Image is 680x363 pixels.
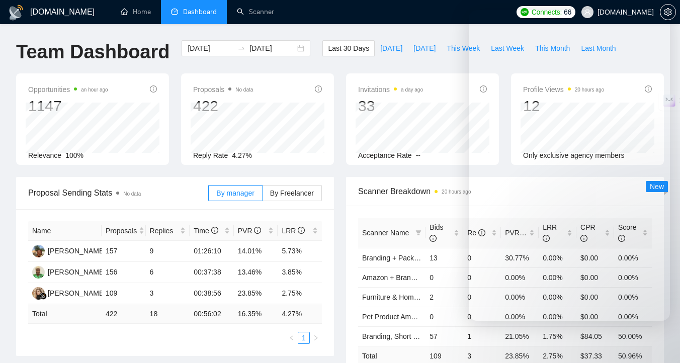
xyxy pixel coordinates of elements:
[190,283,234,304] td: 00:38:56
[121,8,151,16] a: homeHome
[193,83,253,96] span: Proposals
[32,266,45,279] img: AO
[539,326,576,346] td: 1.75%
[362,229,409,237] span: Scanner Name
[254,227,261,234] span: info-circle
[660,8,675,16] span: setting
[413,43,436,54] span: [DATE]
[298,332,310,344] li: 1
[234,241,278,262] td: 14.01%
[408,40,441,56] button: [DATE]
[298,227,305,234] span: info-circle
[358,83,423,96] span: Invitations
[315,85,322,93] span: info-circle
[40,293,47,300] img: gigradar-bm.png
[234,262,278,283] td: 13.46%
[32,245,45,257] img: D
[362,274,530,282] a: Amazon + Branding, Long prompt, >35$/h, no agency
[467,229,485,237] span: Re
[362,313,533,321] a: Pet Product Amazon, Short prompt, >35$/h, no agency
[234,283,278,304] td: 23.85%
[146,262,190,283] td: 6
[463,307,501,326] td: 0
[81,87,108,93] time: an hour ago
[150,85,157,93] span: info-circle
[146,283,190,304] td: 3
[8,5,24,21] img: logo
[278,241,322,262] td: 5.73%
[415,230,421,236] span: filter
[358,97,423,116] div: 33
[328,43,369,54] span: Last 30 Days
[146,304,190,324] td: 18
[463,248,501,267] td: 0
[401,87,423,93] time: a day ago
[416,151,420,159] span: --
[106,225,137,236] span: Proposals
[447,43,480,54] span: This Week
[48,266,106,278] div: [PERSON_NAME]
[211,227,218,234] span: info-circle
[237,44,245,52] span: swap-right
[298,332,309,343] a: 1
[150,225,179,236] span: Replies
[463,326,501,346] td: 1
[32,246,106,254] a: D[PERSON_NAME]
[413,225,423,240] span: filter
[564,7,571,18] span: 66
[501,326,539,346] td: 21.05%
[249,43,295,54] input: End date
[123,191,141,197] span: No data
[183,8,217,16] span: Dashboard
[65,151,83,159] span: 100%
[286,332,298,344] li: Previous Page
[102,304,146,324] td: 422
[171,8,178,15] span: dashboard
[310,332,322,344] button: right
[146,221,190,241] th: Replies
[426,267,463,287] td: 0
[362,254,533,262] a: Branding + Package, Short Prompt, >36$/h, no agency
[102,283,146,304] td: 109
[289,335,295,341] span: left
[28,187,208,199] span: Proposal Sending Stats
[190,262,234,283] td: 00:37:38
[441,40,485,56] button: This Week
[48,288,106,299] div: [PERSON_NAME]
[216,189,254,197] span: By manager
[430,235,437,242] span: info-circle
[102,221,146,241] th: Proposals
[646,329,670,353] iframe: To enrich screen reader interactions, please activate Accessibility in Grammarly extension settings
[102,241,146,262] td: 157
[469,10,670,321] iframe: To enrich screen reader interactions, please activate Accessibility in Grammarly extension settings
[194,227,218,235] span: Time
[235,87,253,93] span: No data
[584,9,591,16] span: user
[237,44,245,52] span: to
[426,287,463,307] td: 2
[358,151,412,159] span: Acceptance Rate
[426,307,463,326] td: 0
[660,8,676,16] a: setting
[358,185,652,198] span: Scanner Breakdown
[32,289,106,297] a: KY[PERSON_NAME]
[426,248,463,267] td: 13
[322,40,375,56] button: Last 30 Days
[232,151,252,159] span: 4.27%
[48,245,106,256] div: [PERSON_NAME]
[32,287,45,300] img: KY
[234,304,278,324] td: 16.35 %
[426,326,463,346] td: 57
[28,151,61,159] span: Relevance
[463,287,501,307] td: 0
[282,227,305,235] span: LRR
[237,8,274,16] a: searchScanner
[278,283,322,304] td: 2.75%
[362,293,601,301] a: Furniture & Home Goods Product Amazon, Short prompt, >35$/h, no agency
[190,241,234,262] td: 01:26:10
[310,332,322,344] li: Next Page
[270,189,314,197] span: By Freelancer
[380,43,402,54] span: [DATE]
[362,332,498,340] a: Branding, Short Prompt, >36$/h, no agency
[190,304,234,324] td: 00:56:02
